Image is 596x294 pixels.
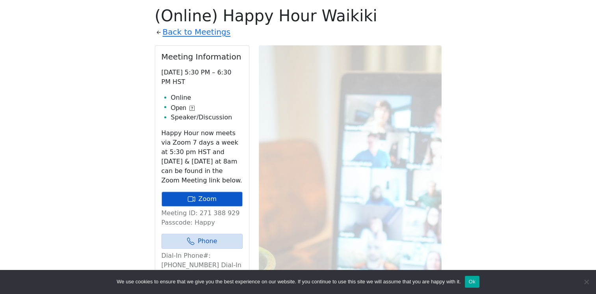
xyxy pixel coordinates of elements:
[171,103,186,113] span: Open
[162,68,243,87] p: [DATE] 5:30 PM – 6:30 PM HST
[155,6,442,25] h1: (Online) Happy Hour Waikiki
[162,234,243,249] a: Phone
[162,208,243,227] p: Meeting ID: 271 388 929 Passcode: Happy
[162,52,243,61] h2: Meeting Information
[162,192,243,207] a: Zoom
[582,278,590,286] span: No
[163,25,230,39] a: Back to Meetings
[171,103,195,113] button: Open
[171,113,243,122] li: Speaker/Discussion
[162,251,243,279] p: Dial-In Phone#: [PHONE_NUMBER] Dial-In Passcode:
[117,278,460,286] span: We use cookies to ensure that we give you the best experience on our website. If you continue to ...
[465,276,479,288] button: Ok
[162,128,243,185] p: Happy Hour now meets via Zoom 7 days a week at 5:30 pm HST and [DATE] & [DATE] at 8am can be foun...
[171,93,243,102] li: Online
